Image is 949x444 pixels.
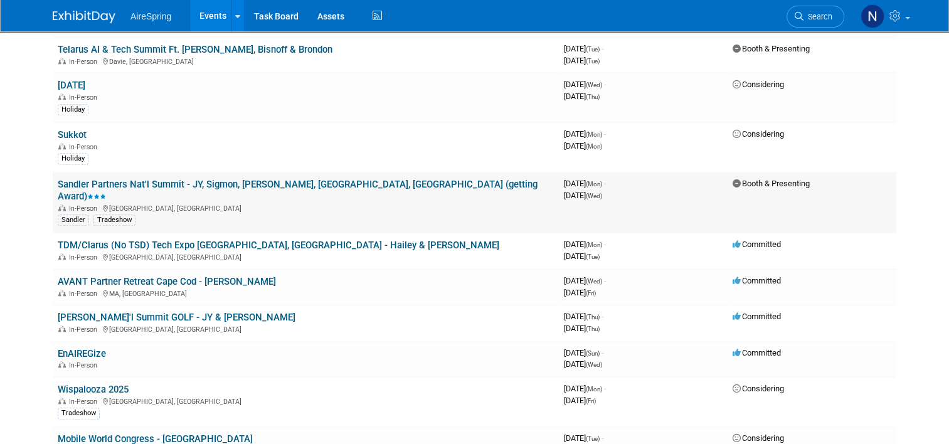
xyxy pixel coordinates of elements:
a: [DATE] [58,80,85,91]
span: (Tue) [586,58,600,65]
img: In-Person Event [58,58,66,64]
img: In-Person Event [58,398,66,404]
div: Holiday [58,104,88,115]
img: In-Person Event [58,325,66,332]
img: In-Person Event [58,253,66,260]
span: [DATE] [564,251,600,261]
span: - [604,80,606,89]
span: [DATE] [564,179,606,188]
span: (Fri) [586,290,596,297]
span: In-Person [69,143,101,151]
img: Natalie Pyron [861,4,884,28]
span: Considering [733,129,784,139]
img: In-Person Event [58,204,66,211]
span: In-Person [69,290,101,298]
span: [DATE] [564,288,596,297]
span: Considering [733,80,784,89]
a: Wispalooza 2025 [58,384,129,395]
a: AVANT Partner Retreat Cape Cod - [PERSON_NAME] [58,276,276,287]
span: [DATE] [564,56,600,65]
span: Committed [733,240,781,249]
span: [DATE] [564,191,602,200]
span: [DATE] [564,396,596,405]
span: - [604,384,606,393]
span: Committed [733,348,781,357]
span: In-Person [69,204,101,213]
div: Tradeshow [58,408,100,419]
span: Search [803,12,832,21]
span: [DATE] [564,433,603,443]
span: [DATE] [564,324,600,333]
span: - [604,129,606,139]
div: [GEOGRAPHIC_DATA], [GEOGRAPHIC_DATA] [58,203,554,213]
div: Davie, [GEOGRAPHIC_DATA] [58,56,554,66]
span: Committed [733,276,781,285]
span: [DATE] [564,240,606,249]
span: - [602,312,603,321]
div: [GEOGRAPHIC_DATA], [GEOGRAPHIC_DATA] [58,251,554,262]
span: [DATE] [564,44,603,53]
span: In-Person [69,398,101,406]
a: EnAIREGize [58,348,106,359]
span: [DATE] [564,80,606,89]
img: In-Person Event [58,93,66,100]
span: In-Person [69,361,101,369]
span: (Wed) [586,82,602,88]
span: Booth & Presenting [733,179,810,188]
span: (Wed) [586,361,602,368]
span: - [604,276,606,285]
div: [GEOGRAPHIC_DATA], [GEOGRAPHIC_DATA] [58,324,554,334]
span: (Mon) [586,131,602,138]
img: ExhibitDay [53,11,115,23]
a: Sandler Partners Nat'l Summit - JY, Sigmon, [PERSON_NAME], [GEOGRAPHIC_DATA], [GEOGRAPHIC_DATA] (... [58,179,538,202]
span: Considering [733,433,784,443]
a: Search [787,6,844,28]
span: - [602,348,603,357]
span: AireSpring [130,11,171,21]
span: (Thu) [586,314,600,320]
div: Tradeshow [93,214,135,226]
span: (Mon) [586,143,602,150]
span: [DATE] [564,384,606,393]
span: [DATE] [564,359,602,369]
span: - [602,433,603,443]
span: (Wed) [586,278,602,285]
span: [DATE] [564,92,600,101]
span: In-Person [69,58,101,66]
a: TDM/Clarus (No TSD) Tech Expo [GEOGRAPHIC_DATA], [GEOGRAPHIC_DATA] - Hailey & [PERSON_NAME] [58,240,499,251]
a: Sukkot [58,129,87,140]
span: [DATE] [564,348,603,357]
span: (Sun) [586,350,600,357]
span: Considering [733,384,784,393]
span: (Mon) [586,181,602,188]
div: Holiday [58,153,88,164]
span: - [602,44,603,53]
span: (Mon) [586,241,602,248]
span: Booth & Presenting [733,44,810,53]
span: In-Person [69,325,101,334]
span: (Thu) [586,93,600,100]
div: [GEOGRAPHIC_DATA], [GEOGRAPHIC_DATA] [58,396,554,406]
span: - [604,240,606,249]
span: (Tue) [586,46,600,53]
img: In-Person Event [58,290,66,296]
span: (Tue) [586,435,600,442]
span: [DATE] [564,276,606,285]
span: (Wed) [586,193,602,199]
a: [PERSON_NAME]'l Summit GOLF - JY & [PERSON_NAME] [58,312,295,323]
span: - [604,179,606,188]
span: [DATE] [564,312,603,321]
span: (Thu) [586,325,600,332]
span: (Fri) [586,398,596,404]
span: [DATE] [564,129,606,139]
div: Sandler [58,214,89,226]
div: MA, [GEOGRAPHIC_DATA] [58,288,554,298]
span: Committed [733,312,781,321]
span: In-Person [69,253,101,262]
span: [DATE] [564,141,602,151]
img: In-Person Event [58,361,66,367]
span: (Tue) [586,253,600,260]
span: (Mon) [586,386,602,393]
span: In-Person [69,93,101,102]
a: Telarus AI & Tech Summit Ft. [PERSON_NAME], Bisnoff & Brondon [58,44,332,55]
